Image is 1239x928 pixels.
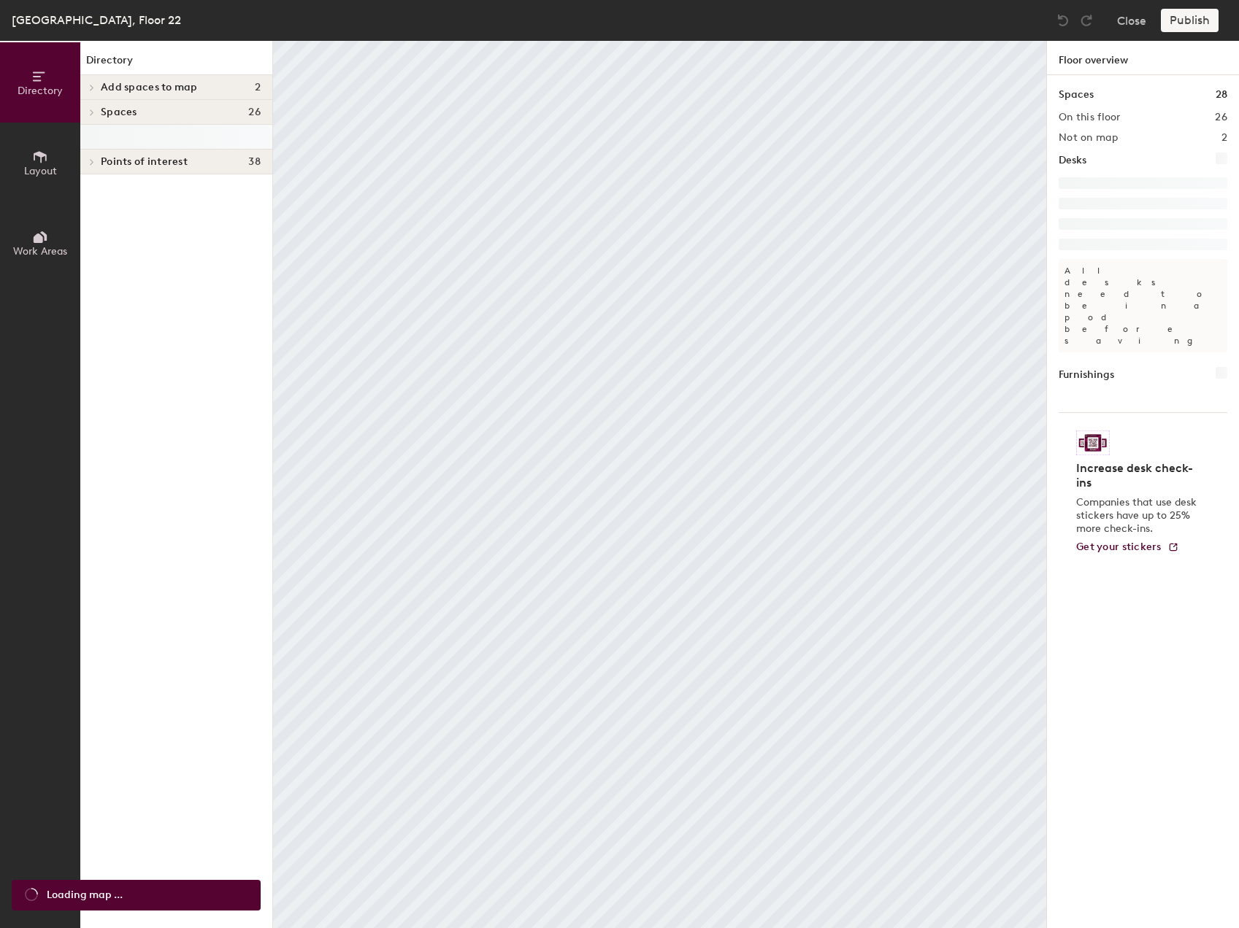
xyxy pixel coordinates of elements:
[1076,430,1110,455] img: Sticker logo
[13,245,67,258] span: Work Areas
[47,887,123,903] span: Loading map ...
[1059,367,1114,383] h1: Furnishings
[101,156,188,168] span: Points of interest
[1076,541,1162,553] span: Get your stickers
[273,41,1046,928] canvas: Map
[12,11,181,29] div: [GEOGRAPHIC_DATA], Floor 22
[1059,152,1086,169] h1: Desks
[101,107,137,118] span: Spaces
[18,85,63,97] span: Directory
[1215,112,1227,123] h2: 26
[255,82,261,93] span: 2
[1059,112,1121,123] h2: On this floor
[1079,13,1094,28] img: Redo
[248,156,261,168] span: 38
[1047,41,1239,75] h1: Floor overview
[1216,87,1227,103] h1: 28
[1076,541,1179,554] a: Get your stickers
[1059,87,1094,103] h1: Spaces
[80,53,272,75] h1: Directory
[1059,132,1118,144] h2: Not on map
[248,107,261,118] span: 26
[101,82,198,93] span: Add spaces to map
[1059,259,1227,352] p: All desks need to be in a pod before saving
[1117,9,1146,32] button: Close
[1076,496,1201,535] p: Companies that use desk stickers have up to 25% more check-ins.
[24,165,57,177] span: Layout
[1076,461,1201,490] h4: Increase desk check-ins
[1056,13,1070,28] img: Undo
[1221,132,1227,144] h2: 2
